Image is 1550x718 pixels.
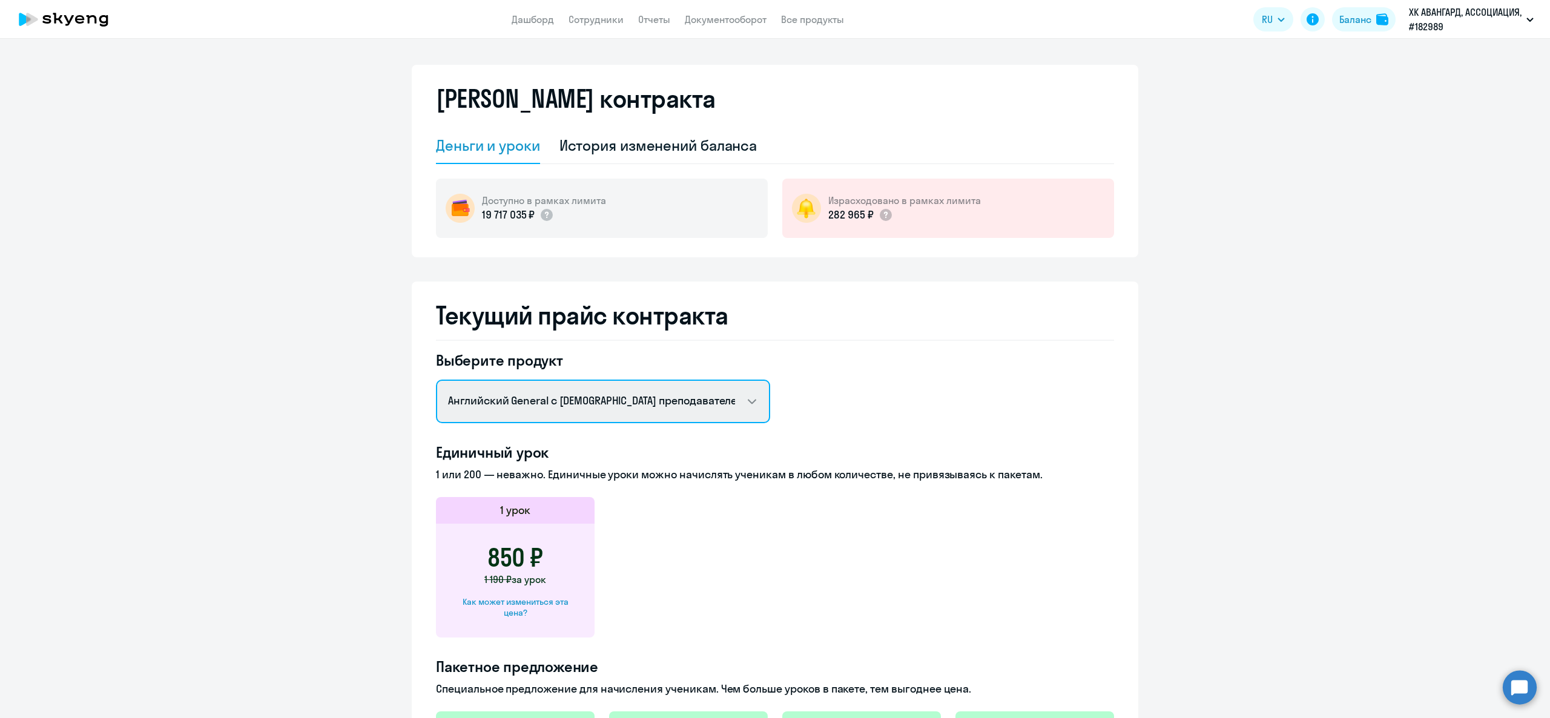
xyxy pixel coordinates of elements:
[446,194,475,223] img: wallet-circle.png
[569,13,624,25] a: Сотрудники
[638,13,670,25] a: Отчеты
[436,301,1114,330] h2: Текущий прайс контракта
[1403,5,1540,34] button: ХК АВАНГАРД, АССОЦИАЦИЯ, #182989
[828,194,981,207] h5: Израсходовано в рамках лимита
[436,84,716,113] h2: [PERSON_NAME] контракта
[436,657,1114,676] h4: Пакетное предложение
[1376,13,1388,25] img: balance
[1339,12,1371,27] div: Баланс
[487,543,543,572] h3: 850 ₽
[1262,12,1273,27] span: RU
[559,136,757,155] div: История изменений баланса
[482,207,535,223] p: 19 717 035 ₽
[436,443,1114,462] h4: Единичный урок
[500,502,530,518] h5: 1 урок
[482,194,606,207] h5: Доступно в рамках лимита
[455,596,575,618] div: Как может измениться эта цена?
[436,136,540,155] div: Деньги и уроки
[685,13,767,25] a: Документооборот
[1332,7,1396,31] button: Балансbalance
[512,573,546,585] span: за урок
[436,351,770,370] h4: Выберите продукт
[436,681,1114,697] p: Специальное предложение для начисления ученикам. Чем больше уроков в пакете, тем выгоднее цена.
[484,573,512,585] span: 1 190 ₽
[828,207,874,223] p: 282 965 ₽
[1253,7,1293,31] button: RU
[781,13,844,25] a: Все продукты
[1409,5,1522,34] p: ХК АВАНГАРД, АССОЦИАЦИЯ, #182989
[512,13,554,25] a: Дашборд
[792,194,821,223] img: bell-circle.png
[436,467,1114,483] p: 1 или 200 — неважно. Единичные уроки можно начислять ученикам в любом количестве, не привязываясь...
